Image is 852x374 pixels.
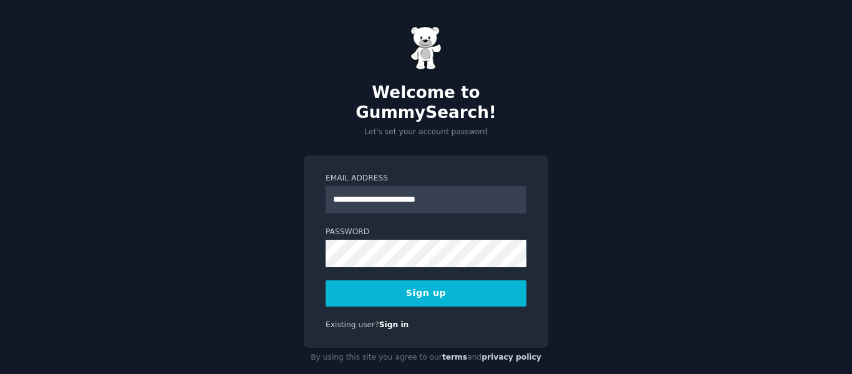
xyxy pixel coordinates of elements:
[442,353,467,362] a: terms
[304,127,548,138] p: Let's set your account password
[326,320,379,329] span: Existing user?
[379,320,409,329] a: Sign in
[326,173,526,184] label: Email Address
[304,348,548,368] div: By using this site you agree to our and
[410,26,442,70] img: Gummy Bear
[304,83,548,122] h2: Welcome to GummySearch!
[326,227,526,238] label: Password
[326,280,526,307] button: Sign up
[482,353,541,362] a: privacy policy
